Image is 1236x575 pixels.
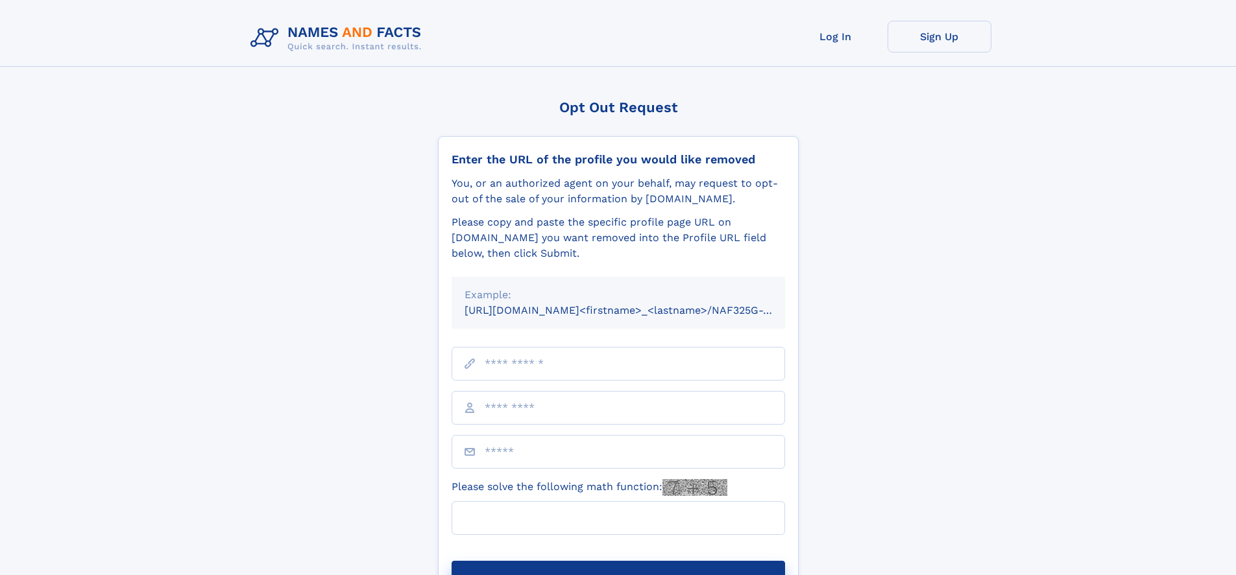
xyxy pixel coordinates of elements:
[452,215,785,261] div: Please copy and paste the specific profile page URL on [DOMAIN_NAME] you want removed into the Pr...
[452,176,785,207] div: You, or an authorized agent on your behalf, may request to opt-out of the sale of your informatio...
[888,21,991,53] a: Sign Up
[245,21,432,56] img: Logo Names and Facts
[452,152,785,167] div: Enter the URL of the profile you would like removed
[438,99,799,115] div: Opt Out Request
[465,287,772,303] div: Example:
[784,21,888,53] a: Log In
[452,479,727,496] label: Please solve the following math function:
[465,304,810,316] small: [URL][DOMAIN_NAME]<firstname>_<lastname>/NAF325G-xxxxxxxx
